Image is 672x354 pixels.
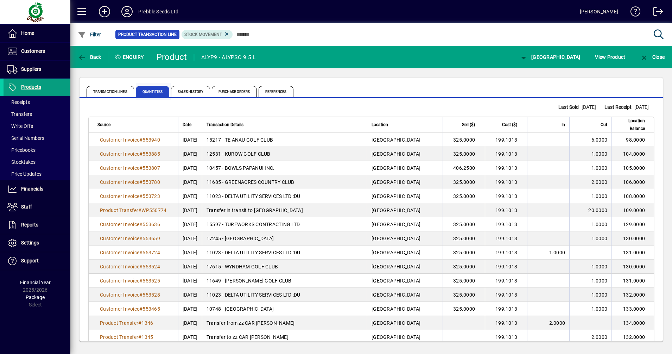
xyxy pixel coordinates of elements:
[142,137,160,143] span: 553940
[591,334,608,340] span: 2.0000
[142,292,160,298] span: 553528
[611,147,654,161] td: 104.0000
[171,86,210,97] span: Sales History
[443,217,485,231] td: 325.0000
[21,30,34,36] span: Home
[604,104,634,111] span: Last Receipt
[4,61,70,78] a: Suppliers
[97,150,163,158] a: Customer Invoice#553885
[142,222,160,227] span: 553636
[78,32,101,37] span: Filter
[100,320,138,326] span: Product Transfer
[93,5,116,18] button: Add
[100,207,138,213] span: Product Transfer
[4,198,70,216] a: Staff
[512,51,588,63] app-page-header-button: Change Location
[372,320,420,326] span: [GEOGRAPHIC_DATA]
[259,86,293,97] span: References
[97,192,163,200] a: Customer Invoice#553723
[485,260,527,274] td: 199.1013
[558,104,582,111] span: Last Sold
[21,204,32,210] span: Staff
[142,278,160,284] span: 553525
[202,260,367,274] td: 17615 - WYNDHAM GOLF CLUB
[443,274,485,288] td: 325.0000
[502,121,517,129] span: Cost ($)
[139,264,142,269] span: #
[21,186,43,192] span: Financials
[97,291,163,299] a: Customer Invoice#553528
[372,121,388,129] span: Location
[178,316,202,330] td: [DATE]
[97,319,156,327] a: Product Transfer#1346
[4,252,70,270] a: Support
[485,203,527,217] td: 199.1013
[202,161,367,175] td: 10457 - BOWLS PAPANUI INC.
[591,165,608,171] span: 1.0000
[595,51,625,63] span: View Product
[518,51,582,63] button: [GEOGRAPHIC_DATA]
[519,54,581,60] span: [GEOGRAPHIC_DATA]
[21,258,39,263] span: Support
[178,189,202,203] td: [DATE]
[372,151,420,157] span: [GEOGRAPHIC_DATA]
[202,133,367,147] td: 15217 - TE ANAU GOLF CLUB
[202,246,367,260] td: 11023 - DELTA UTILITY SERVICES LTD :DU
[7,135,44,141] span: Serial Numbers
[443,302,485,316] td: 325.0000
[588,207,607,213] span: 20.0000
[591,137,608,143] span: 6.0000
[633,51,672,63] app-page-header-button: Close enquiry
[87,86,134,97] span: Transaction Lines
[178,175,202,189] td: [DATE]
[139,151,142,157] span: #
[100,292,139,298] span: Customer Invoice
[4,168,70,180] a: Price Updates
[591,236,608,241] span: 1.0000
[611,203,654,217] td: 109.0000
[21,222,38,228] span: Reports
[485,316,527,330] td: 199.1013
[70,51,109,63] app-page-header-button: Back
[26,294,45,300] span: Package
[97,121,174,129] div: Source
[136,86,169,97] span: Quantities
[100,222,139,227] span: Customer Invoice
[178,330,202,344] td: [DATE]
[611,217,654,231] td: 129.0000
[100,137,139,143] span: Customer Invoice
[443,133,485,147] td: 325.0000
[21,66,41,72] span: Suppliers
[178,260,202,274] td: [DATE]
[372,250,420,255] span: [GEOGRAPHIC_DATA]
[625,1,641,24] a: Knowledge Base
[202,189,367,203] td: 11023 - DELTA UTILITY SERVICES LTD :DU
[485,147,527,161] td: 199.1013
[97,164,163,172] a: Customer Invoice#553807
[611,175,654,189] td: 106.0000
[142,236,160,241] span: 553659
[372,193,420,199] span: [GEOGRAPHIC_DATA]
[372,306,420,312] span: [GEOGRAPHIC_DATA]
[97,178,163,186] a: Customer Invoice#553780
[97,305,163,313] a: Customer Invoice#553465
[178,161,202,175] td: [DATE]
[611,302,654,316] td: 133.0000
[443,161,485,175] td: 406.2500
[183,121,198,129] div: Date
[485,274,527,288] td: 199.1013
[138,334,141,340] span: #
[443,246,485,260] td: 325.0000
[372,292,420,298] span: [GEOGRAPHIC_DATA]
[178,288,202,302] td: [DATE]
[138,320,141,326] span: #
[485,246,527,260] td: 199.1013
[7,171,42,177] span: Price Updates
[611,189,654,203] td: 108.0000
[139,222,142,227] span: #
[78,54,101,60] span: Back
[100,151,139,157] span: Customer Invoice
[182,30,233,39] mat-chip: Product Transaction Type: Stock movement
[97,263,163,271] a: Customer Invoice#553524
[142,193,160,199] span: 553723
